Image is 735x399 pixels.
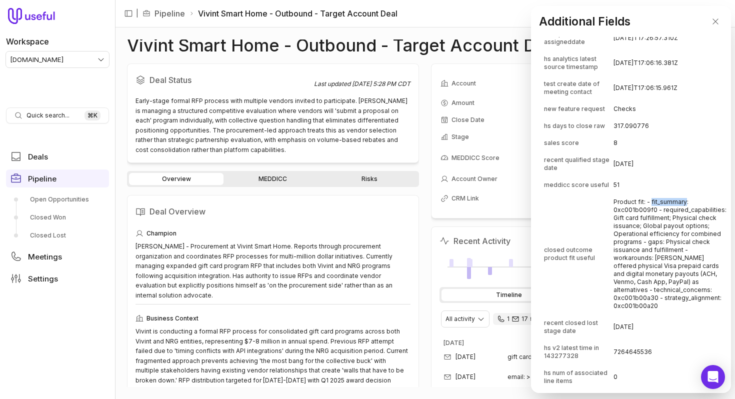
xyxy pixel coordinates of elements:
td: [DATE]T17:26:57.310Z [613,26,727,50]
span: hs num of associated line items [544,369,612,385]
span: recent qualified stage date [544,156,612,172]
td: Checks [613,101,727,117]
span: new feature request [544,105,605,113]
td: [DATE] [613,315,727,339]
td: 8 [613,135,727,151]
span: hs days to close raw [544,122,605,130]
span: closed outcome product fit useful [544,246,612,262]
span: hs analytics latest source timestamp [544,55,612,71]
td: 7264645536 [613,340,727,364]
span: meddicc score useful [544,181,609,189]
h2: Additional Fields [539,15,630,27]
td: 0 [613,365,727,389]
td: Product fit: - fit_summary: 0xc001b009f0 - required_capabilities: Gift card fulfillment; Physical... [613,194,727,314]
span: recent closed lost stage date [544,319,612,335]
span: sales score [544,139,579,147]
td: 317.090776 [613,118,727,134]
span: test create date of meeting contact [544,80,612,96]
span: hs v2 latest time in 143277328 [544,344,612,360]
button: Close [708,14,723,29]
td: [DATE]T17:06:16.381Z [613,51,727,75]
td: [DATE]T17:06:15.961Z [613,76,727,100]
td: 51 [613,177,727,193]
span: hubspot owner assigneddate [544,30,612,46]
td: [DATE] [613,152,727,176]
